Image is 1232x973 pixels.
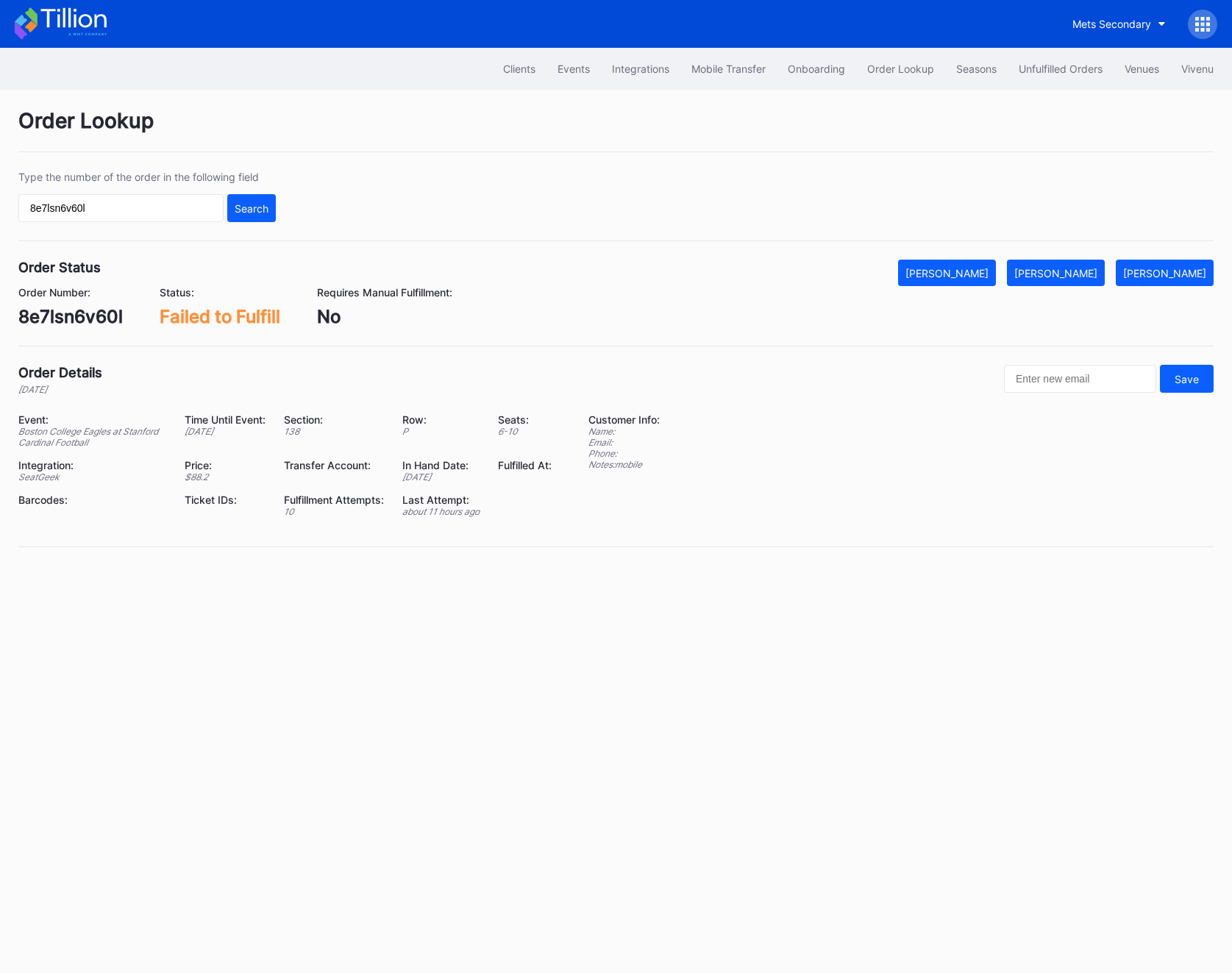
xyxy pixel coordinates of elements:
[1061,10,1177,38] button: Mets Secondary
[402,493,480,506] div: Last Attempt:
[503,63,535,75] div: Clients
[18,384,102,395] div: [DATE]
[588,448,660,459] div: Phone:
[588,437,660,448] div: Email:
[588,413,660,426] div: Customer Info:
[402,506,480,517] div: about 11 hours ago
[1014,267,1097,279] div: [PERSON_NAME]
[185,459,266,471] div: Price:
[402,413,480,426] div: Row:
[18,306,123,327] div: 8e7lsn6v60l
[777,55,856,82] button: Onboarding
[235,202,268,215] div: Search
[956,63,997,75] div: Seasons
[588,459,660,470] div: Notes: mobile
[18,108,1214,152] div: Order Lookup
[284,413,384,426] div: Section:
[945,55,1008,82] button: Seasons
[160,286,280,299] div: Status:
[691,63,766,75] div: Mobile Transfer
[284,506,384,517] div: 10
[284,426,384,437] div: 138
[856,55,945,82] button: Order Lookup
[1007,260,1105,286] button: [PERSON_NAME]
[18,171,276,183] div: Type the number of the order in the following field
[402,459,480,471] div: In Hand Date:
[1125,63,1159,75] div: Venues
[601,55,680,82] button: Integrations
[317,286,452,299] div: Requires Manual Fulfillment:
[185,413,266,426] div: Time Until Event:
[18,426,166,448] div: Boston College Eagles at Stanford Cardinal Football
[18,260,101,275] div: Order Status
[546,55,601,82] button: Events
[160,306,280,327] div: Failed to Fulfill
[402,471,480,482] div: [DATE]
[1116,260,1214,286] button: [PERSON_NAME]
[1175,373,1199,385] div: Save
[1170,55,1225,82] button: Vivenu
[498,413,552,426] div: Seats:
[498,459,552,471] div: Fulfilled At:
[680,55,777,82] button: Mobile Transfer
[558,63,590,75] div: Events
[227,194,276,222] button: Search
[898,260,996,286] button: [PERSON_NAME]
[185,493,266,506] div: Ticket IDs:
[185,426,266,437] div: [DATE]
[18,459,166,471] div: Integration:
[1123,267,1206,279] div: [PERSON_NAME]
[402,426,480,437] div: P
[18,493,166,506] div: Barcodes:
[1160,365,1214,393] button: Save
[18,286,123,299] div: Order Number:
[317,306,452,327] div: No
[1181,63,1214,75] div: Vivenu
[905,267,989,279] div: [PERSON_NAME]
[612,63,669,75] div: Integrations
[185,471,266,482] div: $ 88.2
[284,459,384,471] div: Transfer Account:
[284,493,384,506] div: Fulfillment Attempts:
[18,471,166,482] div: SeatGeek
[18,413,166,426] div: Event:
[588,426,660,437] div: Name:
[867,63,934,75] div: Order Lookup
[18,365,102,380] div: Order Details
[1004,365,1156,393] input: Enter new email
[18,194,224,222] input: GT59662
[788,63,845,75] div: Onboarding
[1072,18,1151,30] div: Mets Secondary
[498,426,552,437] div: 6 - 10
[1008,55,1114,82] button: Unfulfilled Orders
[1114,55,1170,82] button: Venues
[492,55,546,82] button: Clients
[1019,63,1103,75] div: Unfulfilled Orders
